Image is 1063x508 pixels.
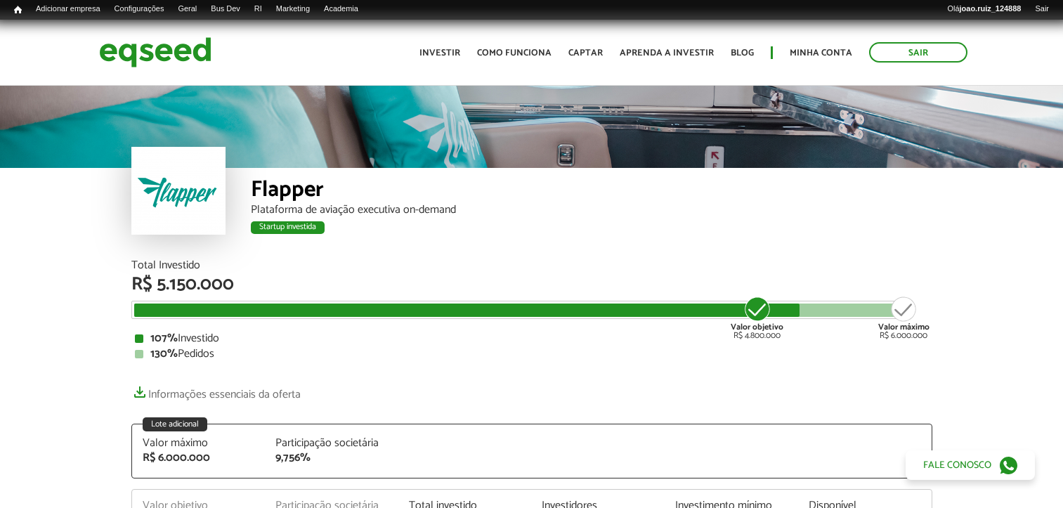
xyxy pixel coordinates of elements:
[620,48,714,58] a: Aprenda a investir
[790,48,852,58] a: Minha conta
[7,4,29,17] a: Início
[731,48,754,58] a: Blog
[247,4,269,15] a: RI
[940,4,1028,15] a: Olájoao.ruiz_124888
[419,48,460,58] a: Investir
[1028,4,1056,15] a: Sair
[131,260,932,271] div: Total Investido
[731,320,783,334] strong: Valor objetivo
[251,178,932,204] div: Flapper
[150,329,178,348] strong: 107%
[150,344,178,363] strong: 130%
[143,417,207,431] div: Lote adicional
[906,450,1035,480] a: Fale conosco
[171,4,204,15] a: Geral
[477,48,552,58] a: Como funciona
[135,333,929,344] div: Investido
[14,5,22,15] span: Início
[204,4,247,15] a: Bus Dev
[143,438,255,449] div: Valor máximo
[99,34,211,71] img: EqSeed
[869,42,967,63] a: Sair
[131,381,301,400] a: Informações essenciais da oferta
[317,4,365,15] a: Academia
[275,438,388,449] div: Participação societária
[131,275,932,294] div: R$ 5.150.000
[731,295,783,340] div: R$ 4.800.000
[878,320,930,334] strong: Valor máximo
[251,221,325,234] div: Startup investida
[251,204,932,216] div: Plataforma de aviação executiva on-demand
[960,4,1022,13] strong: joao.ruiz_124888
[269,4,317,15] a: Marketing
[29,4,107,15] a: Adicionar empresa
[135,349,929,360] div: Pedidos
[275,452,388,464] div: 9,756%
[878,295,930,340] div: R$ 6.000.000
[107,4,171,15] a: Configurações
[568,48,603,58] a: Captar
[143,452,255,464] div: R$ 6.000.000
